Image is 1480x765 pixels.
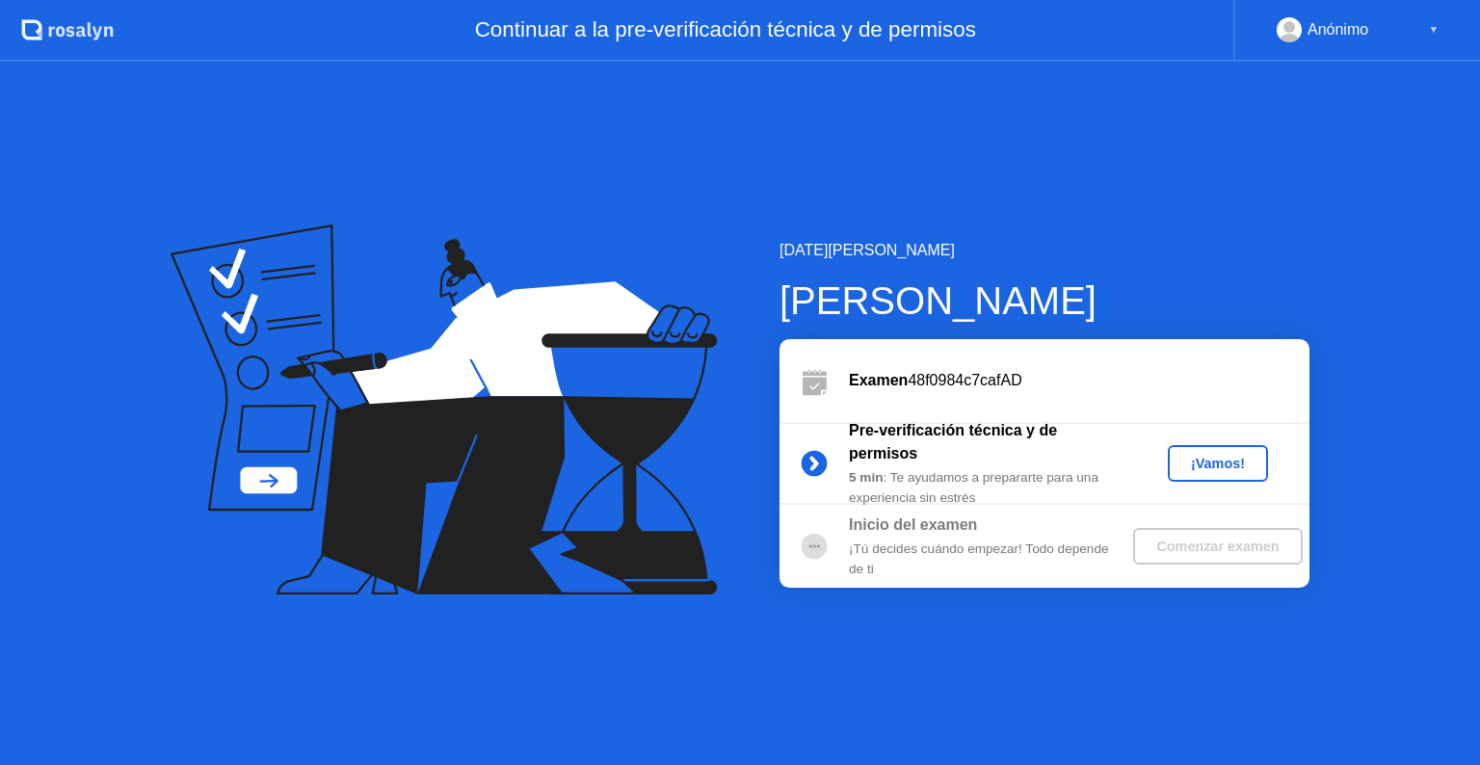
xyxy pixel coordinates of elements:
[1429,17,1439,42] div: ▼
[780,239,1309,262] div: [DATE][PERSON_NAME]
[849,516,977,533] b: Inicio del examen
[1168,445,1268,482] button: ¡Vamos!
[849,369,1309,392] div: 48f0984c7cafAD
[1176,456,1260,471] div: ¡Vamos!
[849,372,908,388] b: Examen
[1141,539,1294,554] div: Comenzar examen
[849,540,1126,579] div: ¡Tú decides cuándo empezar! Todo depende de ti
[849,470,884,485] b: 5 min
[1308,17,1368,42] div: Anónimo
[780,272,1309,330] div: [PERSON_NAME]
[849,468,1126,508] div: : Te ayudamos a prepararte para una experiencia sin estrés
[1133,528,1302,565] button: Comenzar examen
[849,422,1057,462] b: Pre-verificación técnica y de permisos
